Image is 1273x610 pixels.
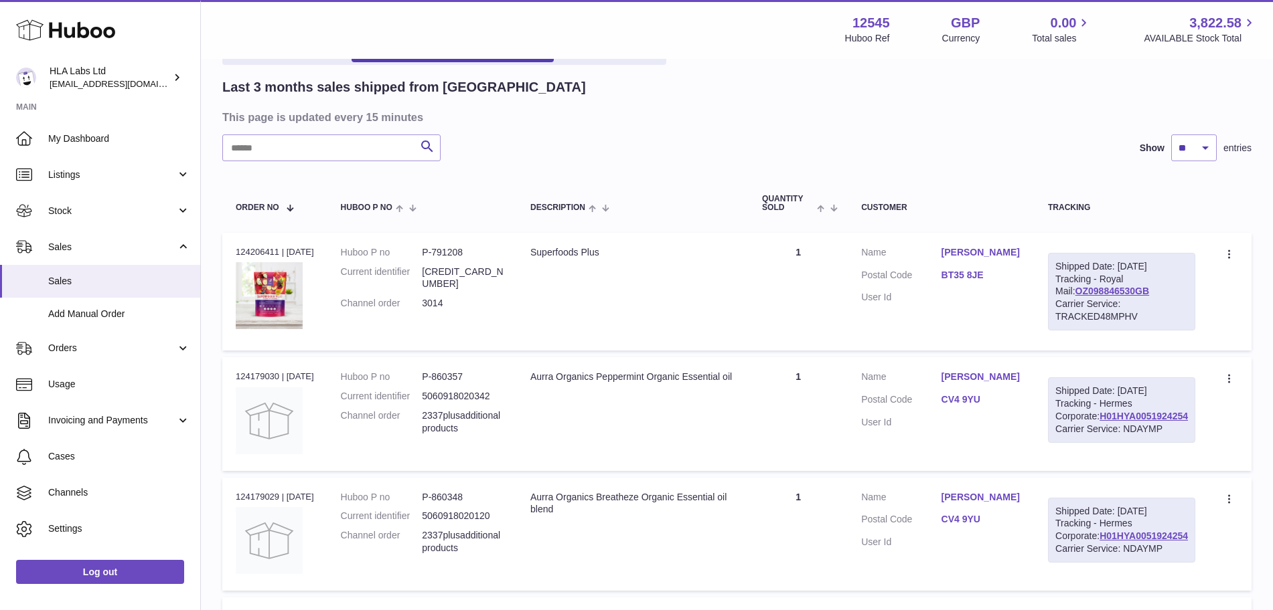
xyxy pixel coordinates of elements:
[1032,14,1092,45] a: 0.00 Total sales
[48,132,190,145] span: My Dashboard
[422,491,504,504] dd: P-860348
[1048,377,1195,443] div: Tracking - Hermes Corporate:
[1144,32,1257,45] span: AVAILABLE Stock Total
[942,371,1021,383] a: [PERSON_NAME]
[1140,142,1165,155] label: Show
[236,507,303,574] img: no-photo.jpg
[942,513,1021,526] a: CV4 9YU
[48,308,190,320] span: Add Manual Order
[942,246,1021,259] a: [PERSON_NAME]
[48,241,176,253] span: Sales
[422,246,504,259] dd: P-791208
[861,246,941,262] dt: Name
[942,393,1021,406] a: CV4 9YU
[341,529,423,554] dt: Channel order
[942,269,1021,282] a: BT35 8JE
[48,522,190,535] span: Settings
[530,203,585,212] span: Description
[48,486,190,499] span: Channels
[341,409,423,435] dt: Channel order
[749,357,848,470] td: 1
[16,560,184,584] a: Log out
[861,491,941,507] dt: Name
[48,450,190,463] span: Cases
[341,390,423,403] dt: Current identifier
[1048,253,1195,330] div: Tracking - Royal Mail:
[1055,298,1188,323] div: Carrier Service: TRACKED48MPHV
[222,78,586,96] h2: Last 3 months sales shipped from [GEOGRAPHIC_DATA]
[50,78,197,89] span: [EMAIL_ADDRESS][DOMAIN_NAME]
[422,529,504,554] dd: 2337plusadditionalproducts
[222,110,1248,124] h3: This page is updated every 15 minutes
[341,246,423,259] dt: Huboo P no
[951,14,980,32] strong: GBP
[422,371,504,383] dd: P-860357
[861,291,941,304] dt: User Id
[1075,286,1150,296] a: OZ098846530GB
[1055,260,1188,273] div: Shipped Date: [DATE]
[236,387,303,454] img: no-photo.jpg
[1055,505,1188,518] div: Shipped Date: [DATE]
[236,262,303,329] img: 125451756937823.jpg
[1051,14,1077,32] span: 0.00
[236,246,314,258] div: 124206411 | [DATE]
[341,491,423,504] dt: Huboo P no
[341,297,423,310] dt: Channel order
[845,32,890,45] div: Huboo Ref
[530,371,735,383] div: Aurra Organics Peppermint Organic Essential oil
[1223,142,1252,155] span: entries
[1032,32,1092,45] span: Total sales
[48,205,176,217] span: Stock
[942,491,1021,504] a: [PERSON_NAME]
[16,68,36,88] img: clinton@newgendirect.com
[861,371,941,387] dt: Name
[422,297,504,310] dd: 3014
[422,510,504,522] dd: 5060918020120
[1055,385,1188,397] div: Shipped Date: [DATE]
[422,409,504,435] dd: 2337plusadditionalproducts
[861,269,941,285] dt: Postal Code
[1048,498,1195,563] div: Tracking - Hermes Corporate:
[236,203,279,212] span: Order No
[422,390,504,403] dd: 5060918020342
[48,275,190,288] span: Sales
[341,371,423,383] dt: Huboo P no
[1048,203,1195,212] div: Tracking
[341,510,423,522] dt: Current identifier
[861,416,941,429] dt: User Id
[1100,530,1188,541] a: H01HYA0051924254
[1055,423,1188,435] div: Carrier Service: NDAYMP
[422,266,504,291] dd: [CREDIT_CARD_NUMBER]
[236,491,314,503] div: 124179029 | [DATE]
[861,203,1021,212] div: Customer
[1100,411,1188,421] a: H01HYA0051924254
[861,536,941,548] dt: User Id
[1144,14,1257,45] a: 3,822.58 AVAILABLE Stock Total
[762,195,814,212] span: Quantity Sold
[48,414,176,427] span: Invoicing and Payments
[530,491,735,516] div: Aurra Organics Breatheze Organic Essential oil blend
[861,393,941,409] dt: Postal Code
[852,14,890,32] strong: 12545
[236,371,314,383] div: 124179030 | [DATE]
[1189,14,1242,32] span: 3,822.58
[749,233,848,350] td: 1
[50,65,170,90] div: HLA Labs Ltd
[942,32,980,45] div: Currency
[1055,542,1188,555] div: Carrier Service: NDAYMP
[48,342,176,354] span: Orders
[341,203,392,212] span: Huboo P no
[48,169,176,181] span: Listings
[48,378,190,391] span: Usage
[749,478,848,591] td: 1
[341,266,423,291] dt: Current identifier
[530,246,735,259] div: Superfoods Plus
[861,513,941,529] dt: Postal Code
